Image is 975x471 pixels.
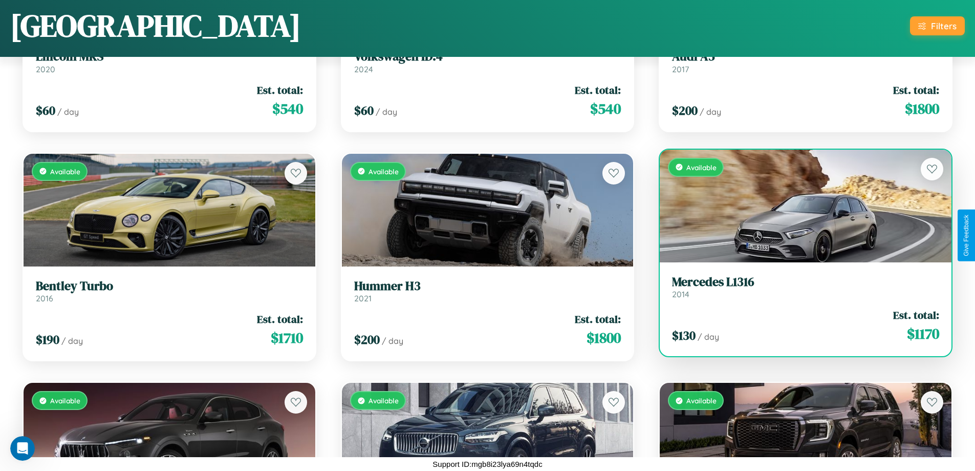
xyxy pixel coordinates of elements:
[672,64,689,74] span: 2017
[36,64,55,74] span: 2020
[257,312,303,326] span: Est. total:
[272,98,303,119] span: $ 540
[672,49,939,74] a: Audi A52017
[575,312,621,326] span: Est. total:
[672,49,939,64] h3: Audi A5
[36,49,303,64] h3: Lincoln MKS
[57,107,79,117] span: / day
[354,49,621,64] h3: Volkswagen ID.4
[432,457,542,471] p: Support ID: mgb8i23lya69n4tqdc
[686,396,717,405] span: Available
[672,275,939,300] a: Mercedes L13162014
[354,331,380,348] span: $ 200
[672,275,939,290] h3: Mercedes L1316
[893,83,939,97] span: Est. total:
[354,49,621,74] a: Volkswagen ID.42024
[590,98,621,119] span: $ 540
[36,293,53,303] span: 2016
[369,167,399,176] span: Available
[10,5,301,47] h1: [GEOGRAPHIC_DATA]
[907,323,939,344] span: $ 1170
[893,308,939,322] span: Est. total:
[369,396,399,405] span: Available
[271,327,303,348] span: $ 1710
[382,336,403,346] span: / day
[354,279,621,294] h3: Hummer H3
[354,102,374,119] span: $ 60
[931,21,957,31] div: Filters
[963,215,970,256] div: Give Feedback
[686,163,717,172] span: Available
[700,107,721,117] span: / day
[36,49,303,74] a: Lincoln MKS2020
[354,64,373,74] span: 2024
[672,102,698,119] span: $ 200
[36,279,303,304] a: Bentley Turbo2016
[36,331,59,348] span: $ 190
[672,327,696,344] span: $ 130
[61,336,83,346] span: / day
[698,332,719,342] span: / day
[910,16,965,35] button: Filters
[50,167,80,176] span: Available
[36,102,55,119] span: $ 60
[905,98,939,119] span: $ 1800
[376,107,397,117] span: / day
[10,436,35,461] iframe: Intercom live chat
[354,293,372,303] span: 2021
[672,289,689,299] span: 2014
[575,83,621,97] span: Est. total:
[36,279,303,294] h3: Bentley Turbo
[257,83,303,97] span: Est. total:
[50,396,80,405] span: Available
[354,279,621,304] a: Hummer H32021
[587,327,621,348] span: $ 1800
